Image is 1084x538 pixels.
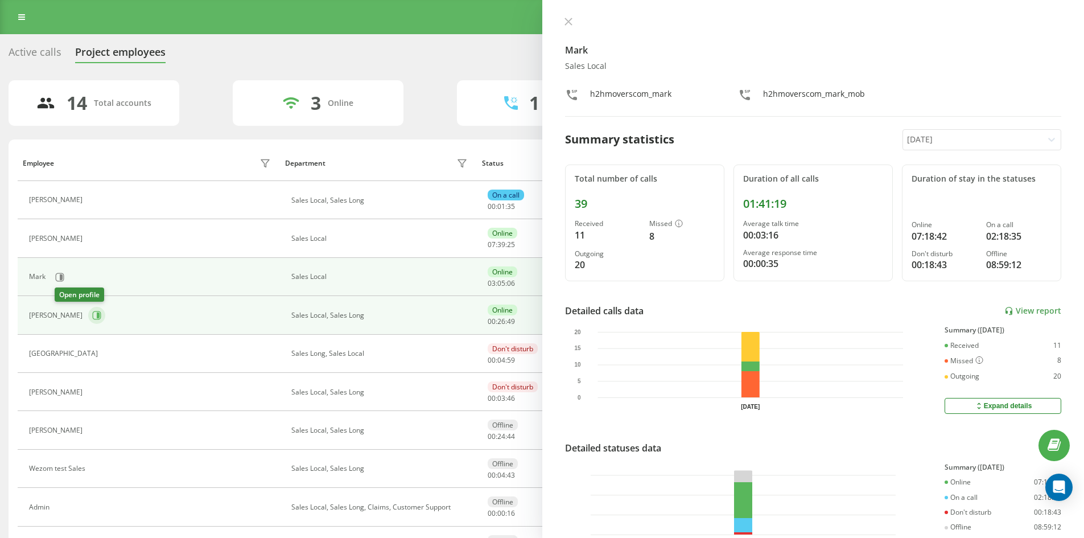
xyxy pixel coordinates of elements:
[488,343,538,354] div: Don't disturb
[488,432,496,441] span: 00
[488,393,496,403] span: 00
[507,278,515,288] span: 06
[565,131,674,148] div: Summary statistics
[497,393,505,403] span: 03
[986,250,1052,258] div: Offline
[488,355,496,365] span: 00
[328,98,353,108] div: Online
[574,362,581,368] text: 10
[1034,478,1061,486] div: 07:18:42
[29,426,85,434] div: [PERSON_NAME]
[974,401,1032,410] div: Expand details
[488,203,515,211] div: : :
[488,278,496,288] span: 03
[945,342,979,350] div: Received
[75,46,166,64] div: Project employees
[565,61,1062,71] div: Sales Local
[488,240,496,249] span: 07
[291,273,471,281] div: Sales Local
[488,228,517,239] div: Online
[488,202,496,211] span: 00
[482,159,504,167] div: Status
[743,257,883,270] div: 00:00:35
[741,404,760,410] text: [DATE]
[986,229,1052,243] div: 02:18:35
[565,43,1062,57] h4: Mark
[986,258,1052,272] div: 08:59:12
[577,395,580,401] text: 0
[1034,494,1061,502] div: 02:18:35
[291,388,471,396] div: Sales Local, Sales Long
[945,508,991,516] div: Don't disturb
[497,470,505,480] span: 04
[945,463,1061,471] div: Summary ([DATE])
[763,88,865,105] div: h2hmoverscom_mark_mob
[497,508,505,518] span: 00
[945,494,978,502] div: On a call
[743,197,883,211] div: 01:41:19
[590,88,671,105] div: h2hmoverscom_mark
[1053,342,1061,350] div: 11
[575,197,715,211] div: 39
[488,241,515,249] div: : :
[29,311,85,319] div: [PERSON_NAME]
[291,503,471,511] div: Sales Local, Sales Long, Claims, Customer Support
[507,317,515,326] span: 49
[488,266,517,277] div: Online
[743,174,883,184] div: Duration of all calls
[1034,523,1061,531] div: 08:59:12
[743,228,883,242] div: 00:03:16
[529,92,539,114] div: 1
[507,202,515,211] span: 35
[291,350,471,358] div: Sales Long, Sales Local
[649,220,715,229] div: Missed
[29,388,85,396] div: [PERSON_NAME]
[497,432,505,441] span: 24
[291,235,471,243] div: Sales Local
[497,202,505,211] span: 01
[945,372,979,380] div: Outgoing
[945,326,1061,334] div: Summary ([DATE])
[291,196,471,204] div: Sales Local, Sales Long
[575,250,640,258] div: Outgoing
[488,381,538,392] div: Don't disturb
[986,221,1052,229] div: On a call
[575,220,640,228] div: Received
[29,235,85,243] div: [PERSON_NAME]
[488,317,496,326] span: 00
[29,273,48,281] div: Mark
[945,356,983,365] div: Missed
[1045,474,1073,501] div: Open Intercom Messenger
[507,508,515,518] span: 16
[945,478,971,486] div: Online
[9,46,61,64] div: Active calls
[507,393,515,403] span: 46
[488,420,518,430] div: Offline
[1053,372,1061,380] div: 20
[285,159,325,167] div: Department
[507,240,515,249] span: 25
[488,395,515,403] div: : :
[565,304,644,318] div: Detailed calls data
[1057,356,1061,365] div: 8
[575,174,715,184] div: Total number of calls
[291,465,471,473] div: Sales Local, Sales Long
[488,356,515,364] div: : :
[565,441,661,455] div: Detailed statuses data
[488,458,518,469] div: Offline
[743,249,883,257] div: Average response time
[945,398,1061,414] button: Expand details
[488,318,515,326] div: : :
[94,98,151,108] div: Total accounts
[507,432,515,441] span: 44
[488,190,524,200] div: On a call
[497,355,505,365] span: 04
[575,258,640,272] div: 20
[912,229,977,243] div: 07:18:42
[912,258,977,272] div: 00:18:43
[945,523,971,531] div: Offline
[574,346,581,352] text: 15
[912,250,977,258] div: Don't disturb
[488,471,515,479] div: : :
[743,220,883,228] div: Average talk time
